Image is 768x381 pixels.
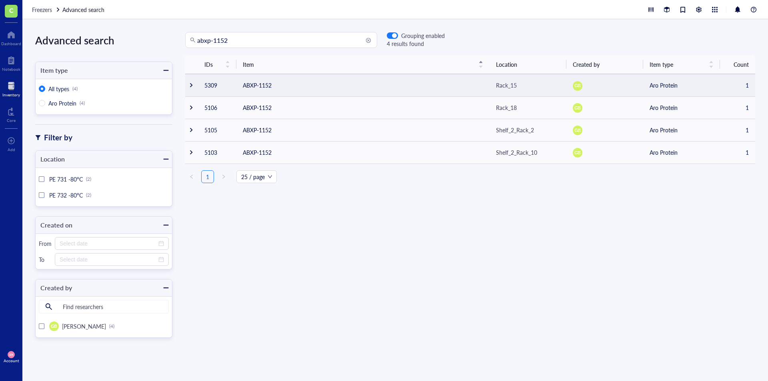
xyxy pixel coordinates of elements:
button: right [217,170,230,183]
div: Notebook [2,67,20,72]
span: GB [574,104,581,111]
th: Created by [566,55,643,74]
span: Freezers [32,6,52,14]
td: ABXP-1152 [236,96,490,119]
td: 5105 [198,119,236,141]
a: Dashboard [1,28,21,46]
span: All types [48,85,69,93]
span: C [9,5,14,15]
a: Notebook [2,54,20,72]
div: Account [4,358,19,363]
div: Shelf_2_Rack_2 [496,126,534,134]
span: Item [243,60,474,69]
li: Next Page [217,170,230,183]
a: 1 [202,171,214,183]
div: Filter by [44,132,72,143]
div: (2) [86,192,91,198]
a: Inventory [2,80,20,97]
button: left [185,170,198,183]
div: 4 results found [387,39,445,48]
input: Select date [60,255,157,264]
div: Inventory [2,92,20,97]
div: (2) [86,176,91,182]
td: ABXP-1152 [236,119,490,141]
div: (4) [109,323,114,329]
td: ABXP-1152 [236,74,490,96]
div: Rack_15 [496,81,517,90]
th: Item type [643,55,720,74]
div: Created on [36,219,72,231]
td: Aro Protein [643,74,720,96]
div: Item type [36,65,68,76]
td: 1 [720,119,755,141]
td: Aro Protein [643,119,720,141]
div: Advanced search [35,32,172,49]
div: Grouping enabled [401,32,445,39]
span: AN [9,353,14,357]
li: Previous Page [185,170,198,183]
span: PE 731 -80°C [49,175,83,183]
li: 1 [201,170,214,183]
span: PE 732 -80°C [49,191,83,199]
div: Rack_18 [496,103,517,112]
td: 5106 [198,96,236,119]
td: Aro Protein [643,96,720,119]
a: Core [7,105,16,123]
td: 1 [720,74,755,96]
th: Item [236,55,490,74]
td: 5309 [198,74,236,96]
span: Aro Protein [48,99,76,107]
div: Dashboard [1,41,21,46]
td: 1 [720,141,755,164]
a: Advanced search [62,5,106,14]
div: (4) [80,100,85,106]
div: Page Size [236,170,277,183]
span: right [221,174,226,179]
td: 5103 [198,141,236,164]
div: Shelf_2_Rack_10 [496,148,537,157]
div: Add [8,147,15,152]
td: ABXP-1152 [236,141,490,164]
div: Created by [36,282,72,293]
div: (4) [72,86,78,92]
th: IDs [198,55,236,74]
div: From [39,240,52,247]
a: Freezers [32,5,61,14]
span: 25 / page [241,171,272,183]
th: Location [490,55,566,74]
span: IDs [204,60,220,69]
span: GB [574,149,581,156]
span: Item type [650,60,704,69]
div: To [39,256,52,263]
div: Location [36,154,65,165]
span: [PERSON_NAME] [62,322,106,330]
td: 1 [720,96,755,119]
span: GB [574,127,581,134]
input: Select date [60,239,157,248]
th: Count [720,55,755,74]
span: GB [51,323,57,330]
span: GB [574,82,581,89]
div: Core [7,118,16,123]
td: Aro Protein [643,141,720,164]
span: left [189,174,194,179]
